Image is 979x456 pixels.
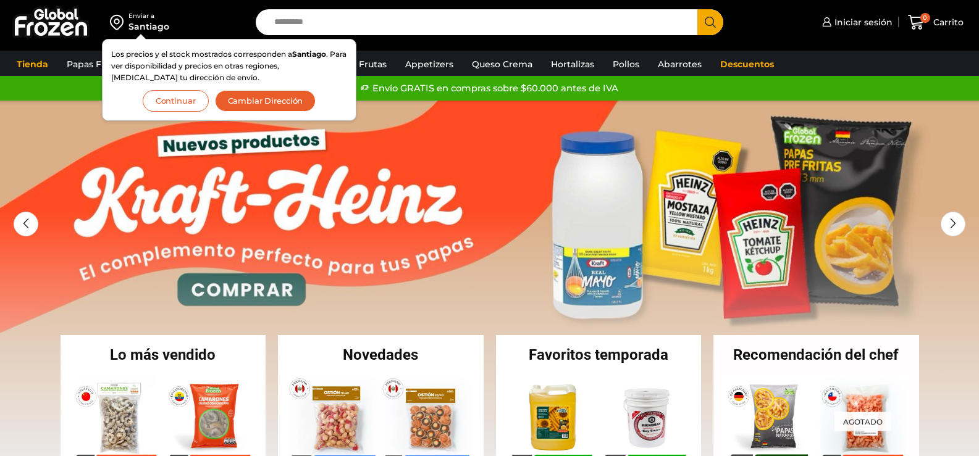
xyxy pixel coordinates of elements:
a: Abarrotes [652,52,708,76]
button: Search button [697,9,723,35]
a: Pollos [607,52,645,76]
a: Papas Fritas [61,52,127,76]
p: Agotado [834,412,891,431]
a: Hortalizas [545,52,600,76]
a: Descuentos [714,52,780,76]
button: Continuar [143,90,209,112]
a: Queso Crema [466,52,539,76]
a: Iniciar sesión [819,10,893,35]
img: address-field-icon.svg [110,12,128,33]
h2: Recomendación del chef [713,347,919,362]
a: Appetizers [399,52,460,76]
span: Carrito [930,16,964,28]
span: 0 [920,13,930,23]
button: Cambiar Dirección [215,90,316,112]
h2: Novedades [278,347,484,362]
div: Next slide [941,212,965,236]
strong: Santiago [292,49,326,59]
p: Los precios y el stock mostrados corresponden a . Para ver disponibilidad y precios en otras regi... [111,48,347,84]
h2: Lo más vendido [61,347,266,362]
div: Enviar a [128,12,169,20]
a: Tienda [11,52,54,76]
a: 0 Carrito [905,8,967,37]
div: Santiago [128,20,169,33]
div: Previous slide [14,212,38,236]
h2: Favoritos temporada [496,347,702,362]
span: Iniciar sesión [831,16,893,28]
